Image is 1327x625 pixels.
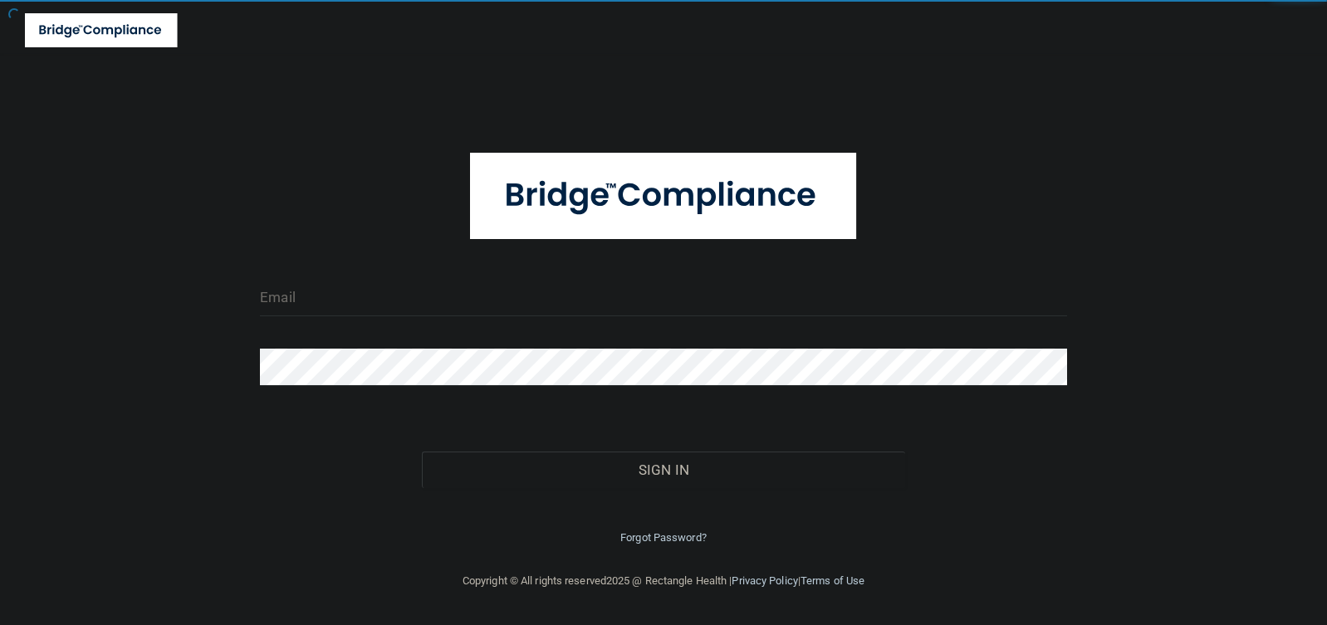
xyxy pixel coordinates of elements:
[801,574,864,587] a: Terms of Use
[260,279,1067,316] input: Email
[360,554,967,608] div: Copyright © All rights reserved 2025 @ Rectangle Health | |
[620,531,707,544] a: Forgot Password?
[732,574,797,587] a: Privacy Policy
[470,153,857,239] img: bridge_compliance_login_screen.278c3ca4.svg
[25,13,178,47] img: bridge_compliance_login_screen.278c3ca4.svg
[422,452,906,488] button: Sign In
